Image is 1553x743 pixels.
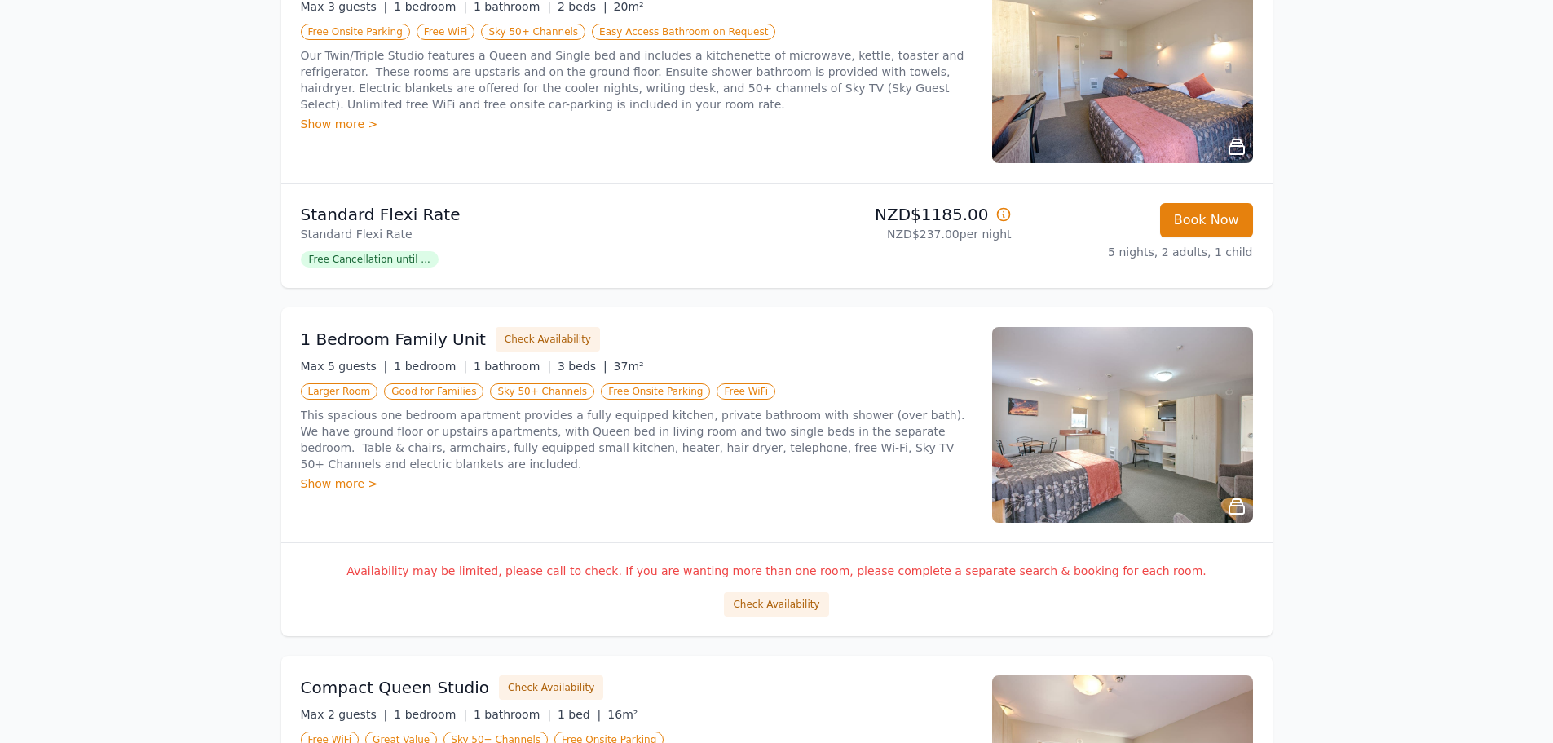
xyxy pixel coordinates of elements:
div: Show more > [301,116,973,132]
p: Standard Flexi Rate [301,203,770,226]
span: 1 bedroom | [394,360,467,373]
span: 16m² [607,708,638,721]
p: Our Twin/Triple Studio features a Queen and Single bed and includes a kitchenette of microwave, k... [301,47,973,113]
span: Sky 50+ Channels [481,24,585,40]
span: 1 bathroom | [474,360,551,373]
span: 37m² [614,360,644,373]
button: Check Availability [499,675,603,700]
span: Sky 50+ Channels [490,383,594,400]
p: Availability may be limited, please call to check. If you are wanting more than one room, please ... [301,563,1253,579]
p: Standard Flexi Rate [301,226,770,242]
span: Free Onsite Parking [301,24,410,40]
span: Max 2 guests | [301,708,388,721]
button: Check Availability [496,327,600,352]
button: Check Availability [724,592,828,617]
button: Book Now [1160,203,1253,237]
span: Good for Families [384,383,483,400]
span: Free Cancellation until ... [301,251,439,268]
span: Easy Access Bathroom on Request [592,24,775,40]
p: NZD$237.00 per night [783,226,1012,242]
h3: Compact Queen Studio [301,676,490,699]
span: 3 beds | [558,360,607,373]
span: 1 bedroom | [394,708,467,721]
span: Free Onsite Parking [601,383,710,400]
span: Larger Room [301,383,378,400]
span: Free WiFi [417,24,475,40]
span: Max 5 guests | [301,360,388,373]
p: NZD$1185.00 [783,203,1012,226]
span: 1 bed | [558,708,601,721]
span: 1 bathroom | [474,708,551,721]
div: Show more > [301,475,973,492]
h3: 1 Bedroom Family Unit [301,328,486,351]
span: Free WiFi [717,383,775,400]
p: This spacious one bedroom apartment provides a fully equipped kitchen, private bathroom with show... [301,407,973,472]
p: 5 nights, 2 adults, 1 child [1025,244,1253,260]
